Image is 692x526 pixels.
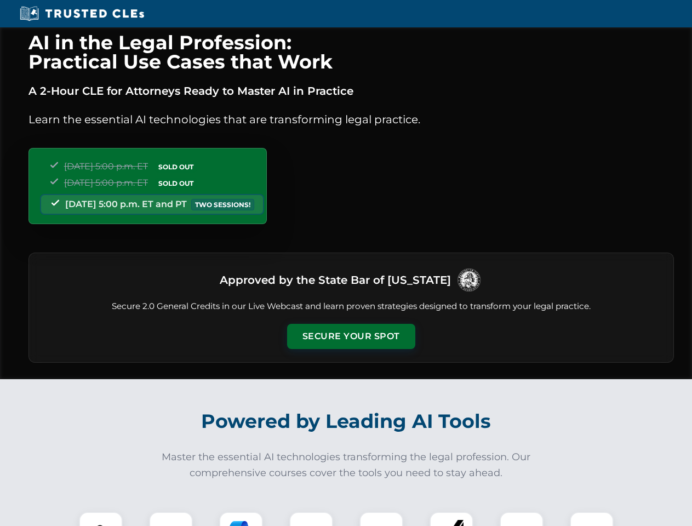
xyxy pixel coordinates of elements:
span: [DATE] 5:00 p.m. ET [64,161,148,171]
span: SOLD OUT [155,178,197,189]
p: Secure 2.0 General Credits in our Live Webcast and learn proven strategies designed to transform ... [42,300,660,313]
p: Master the essential AI technologies transforming the legal profession. Our comprehensive courses... [155,449,538,481]
span: [DATE] 5:00 p.m. ET [64,178,148,188]
img: Logo [455,266,483,294]
span: SOLD OUT [155,161,197,173]
p: A 2-Hour CLE for Attorneys Ready to Master AI in Practice [28,82,674,100]
h3: Approved by the State Bar of [US_STATE] [220,270,451,290]
img: Trusted CLEs [16,5,147,22]
h2: Powered by Leading AI Tools [43,402,650,441]
button: Secure Your Spot [287,324,415,349]
h1: AI in the Legal Profession: Practical Use Cases that Work [28,33,674,71]
p: Learn the essential AI technologies that are transforming legal practice. [28,111,674,128]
